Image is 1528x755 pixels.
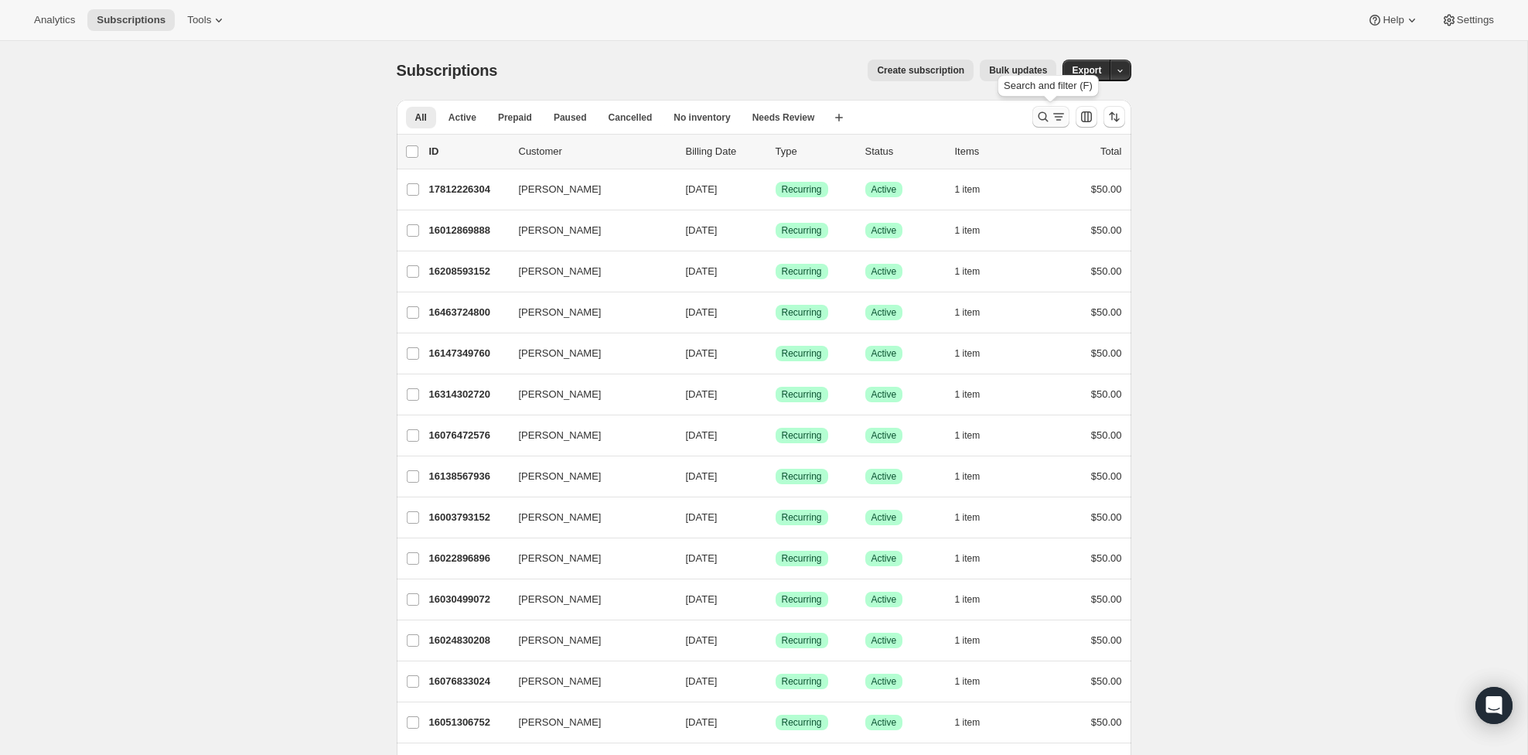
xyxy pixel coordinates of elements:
[510,423,664,448] button: [PERSON_NAME]
[989,64,1047,77] span: Bulk updates
[1383,14,1404,26] span: Help
[955,347,981,360] span: 1 item
[686,470,718,482] span: [DATE]
[1091,388,1122,400] span: $50.00
[87,9,175,31] button: Subscriptions
[686,347,718,359] span: [DATE]
[1091,224,1122,236] span: $50.00
[429,510,506,525] p: 16003793152
[429,507,1122,528] div: 16003793152[PERSON_NAME][DATE]SuccessRecurringSuccessActive1 item$50.00
[955,511,981,524] span: 1 item
[782,593,822,606] span: Recurring
[686,265,718,277] span: [DATE]
[1091,347,1122,359] span: $50.00
[871,675,897,688] span: Active
[519,144,674,159] p: Customer
[429,387,506,402] p: 16314302720
[955,712,998,733] button: 1 item
[782,183,822,196] span: Recurring
[429,302,1122,323] div: 16463724800[PERSON_NAME][DATE]SuccessRecurringSuccessActive1 item$50.00
[871,716,897,729] span: Active
[510,464,664,489] button: [PERSON_NAME]
[429,592,506,607] p: 16030499072
[868,60,974,81] button: Create subscription
[519,469,602,484] span: [PERSON_NAME]
[519,305,602,320] span: [PERSON_NAME]
[871,183,897,196] span: Active
[686,593,718,605] span: [DATE]
[519,633,602,648] span: [PERSON_NAME]
[429,182,506,197] p: 17812226304
[782,511,822,524] span: Recurring
[686,675,718,687] span: [DATE]
[429,674,506,689] p: 16076833024
[429,551,506,566] p: 16022896896
[871,347,897,360] span: Active
[782,265,822,278] span: Recurring
[397,62,498,79] span: Subscriptions
[429,179,1122,200] div: 17812226304[PERSON_NAME][DATE]SuccessRecurringSuccessActive1 item$50.00
[782,470,822,483] span: Recurring
[1091,265,1122,277] span: $50.00
[871,470,897,483] span: Active
[865,144,943,159] p: Status
[519,223,602,238] span: [PERSON_NAME]
[1076,106,1097,128] button: Customize table column order and visibility
[782,388,822,401] span: Recurring
[510,259,664,284] button: [PERSON_NAME]
[429,144,506,159] p: ID
[429,712,1122,733] div: 16051306752[PERSON_NAME][DATE]SuccessRecurringSuccessActive1 item$50.00
[510,177,664,202] button: [PERSON_NAME]
[955,589,998,610] button: 1 item
[498,111,532,124] span: Prepaid
[429,466,1122,487] div: 16138567936[PERSON_NAME][DATE]SuccessRecurringSuccessActive1 item$50.00
[782,347,822,360] span: Recurring
[955,224,981,237] span: 1 item
[871,388,897,401] span: Active
[686,183,718,195] span: [DATE]
[1091,429,1122,441] span: $50.00
[510,669,664,694] button: [PERSON_NAME]
[510,382,664,407] button: [PERSON_NAME]
[782,224,822,237] span: Recurring
[686,552,718,564] span: [DATE]
[1091,552,1122,564] span: $50.00
[1091,183,1122,195] span: $50.00
[955,183,981,196] span: 1 item
[686,634,718,646] span: [DATE]
[429,548,1122,569] div: 16022896896[PERSON_NAME][DATE]SuccessRecurringSuccessActive1 item$50.00
[429,343,1122,364] div: 16147349760[PERSON_NAME][DATE]SuccessRecurringSuccessActive1 item$50.00
[34,14,75,26] span: Analytics
[686,388,718,400] span: [DATE]
[510,628,664,653] button: [PERSON_NAME]
[955,548,998,569] button: 1 item
[752,111,815,124] span: Needs Review
[449,111,476,124] span: Active
[429,144,1122,159] div: IDCustomerBilling DateTypeStatusItemsTotal
[510,218,664,243] button: [PERSON_NAME]
[871,224,897,237] span: Active
[955,306,981,319] span: 1 item
[955,593,981,606] span: 1 item
[519,715,602,730] span: [PERSON_NAME]
[510,587,664,612] button: [PERSON_NAME]
[955,302,998,323] button: 1 item
[955,220,998,241] button: 1 item
[871,265,897,278] span: Active
[955,144,1032,159] div: Items
[429,264,506,279] p: 16208593152
[510,341,664,366] button: [PERSON_NAME]
[955,384,998,405] button: 1 item
[782,552,822,565] span: Recurring
[554,111,587,124] span: Paused
[782,675,822,688] span: Recurring
[955,552,981,565] span: 1 item
[519,551,602,566] span: [PERSON_NAME]
[871,552,897,565] span: Active
[782,429,822,442] span: Recurring
[871,634,897,647] span: Active
[510,505,664,530] button: [PERSON_NAME]
[429,633,506,648] p: 16024830208
[980,60,1056,81] button: Bulk updates
[519,387,602,402] span: [PERSON_NAME]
